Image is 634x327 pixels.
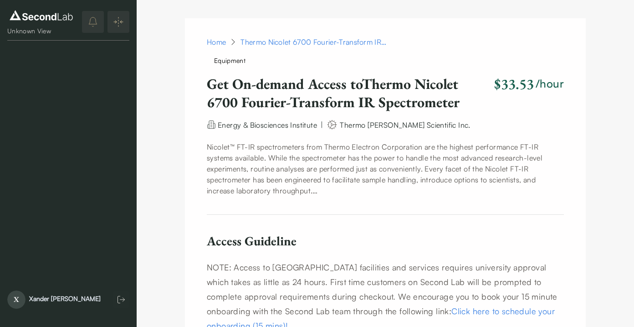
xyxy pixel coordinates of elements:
[494,75,534,93] h2: $33.53
[327,119,337,130] img: manufacturer
[113,291,129,308] button: Log out
[207,75,491,112] h1: Get On-demand Access to Thermo Nicolet 6700 Fourier-Transform IR Spectrometer
[207,141,564,196] p: Nicolet™ FT-IR spectrometers from Thermo Electron Corporation are the highest performance FT-IR s...
[207,233,564,249] h6: Access Guideline
[321,119,323,130] div: |
[218,119,317,129] a: Energy & Biosciences Institute
[207,53,253,68] span: Equipment
[340,120,470,129] span: Thermo [PERSON_NAME] Scientific Inc.
[7,26,75,36] div: Unknown View
[7,8,75,23] img: logo
[7,291,26,309] span: X
[536,76,564,92] h3: /hour
[218,120,317,130] span: Energy & Biosciences Institute
[82,11,104,33] button: notifications
[107,11,129,33] button: Expand/Collapse sidebar
[240,36,386,47] div: Thermo Nicolet 6700 Fourier-Transform IR Spectrometer
[207,36,226,47] a: Home
[29,294,101,303] div: Xander [PERSON_NAME]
